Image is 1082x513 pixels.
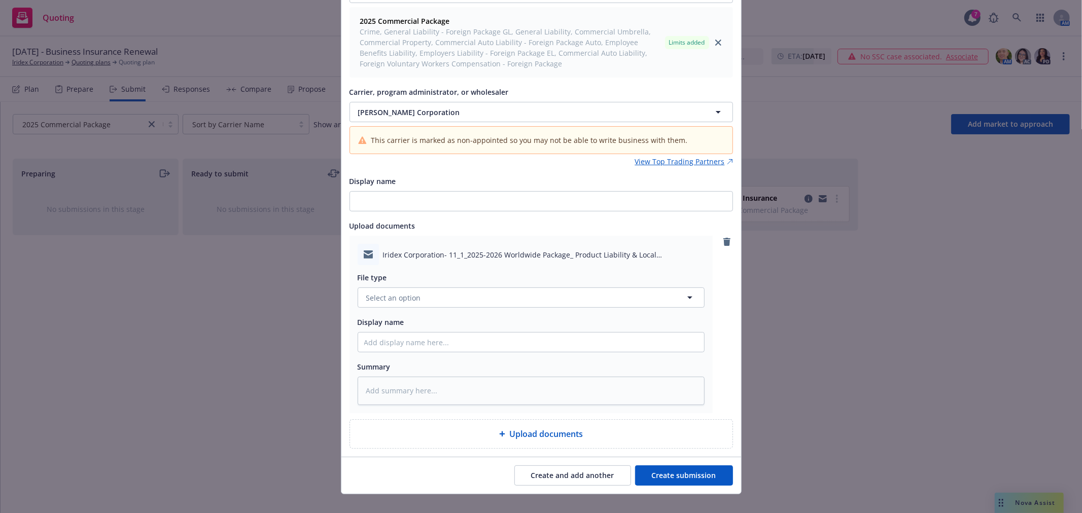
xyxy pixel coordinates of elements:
[366,292,421,303] span: Select an option
[721,236,733,248] a: remove
[712,36,724,49] a: close
[350,102,733,122] button: [PERSON_NAME] Corporation
[669,38,705,47] span: Limits added
[360,16,450,26] strong: 2025 Commercial Package
[358,287,705,308] button: Select an option
[350,221,415,231] span: Upload documents
[360,26,661,69] span: Crime, General Liability - Foreign Package GL, General Liability, Commercial Umbrella, Commercial...
[358,317,404,327] span: Display name
[509,428,583,440] span: Upload documents
[383,249,705,260] span: Iridex Corporation- 11_1_2025-2026 Worldwide Package_ Product Liability & Local [GEOGRAPHIC_DATA]...
[371,135,687,145] span: This carrier is marked as non-appointed so you may not be able to write business with them.
[358,362,391,372] span: Summary
[350,87,509,97] span: Carrier, program administrator, or wholesaler
[350,176,396,186] span: Display name
[635,465,733,486] button: Create submission
[635,156,733,167] a: View Top Trading Partners
[358,107,677,118] span: [PERSON_NAME] Corporation
[350,419,733,449] div: Upload documents
[358,273,387,282] span: File type
[358,333,704,352] input: Add display name here...
[514,465,631,486] button: Create and add another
